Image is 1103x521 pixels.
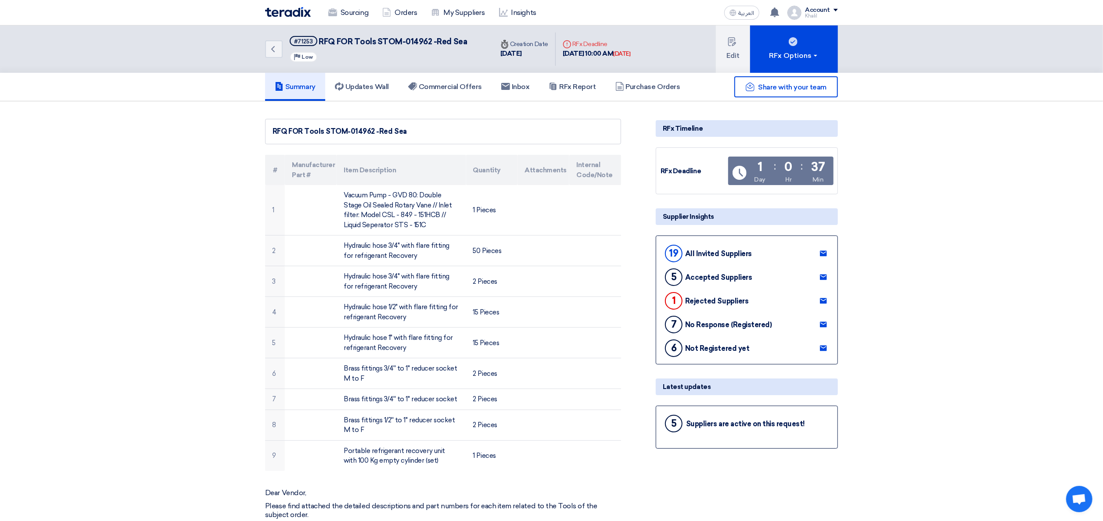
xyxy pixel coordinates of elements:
[265,236,285,266] td: 2
[614,50,631,58] div: [DATE]
[1066,486,1092,512] a: Open chat
[661,166,726,176] div: RFx Deadline
[265,358,285,389] td: 6
[606,73,690,101] a: Purchase Orders
[685,344,749,353] div: Not Registered yet
[408,82,482,91] h5: Commercial Offers
[492,73,539,101] a: Inbox
[399,73,492,101] a: Commercial Offers
[275,82,316,91] h5: Summary
[337,358,466,389] td: Brass fittings 3/4'' to 1" reducer socket M to F
[785,175,791,184] div: Hr
[539,73,605,101] a: RFx Report
[302,54,313,60] span: Low
[265,155,285,185] th: #
[337,440,466,471] td: Portable refrigerant recovery unit with 100 Kg empty cylinder (set)
[265,389,285,410] td: 7
[265,185,285,236] td: 1
[321,3,375,22] a: Sourcing
[466,155,518,185] th: Quantity
[466,297,518,328] td: 15 Pieces
[337,328,466,358] td: Hydraulic hose 1" with flare fitting for refrigerant Recovery
[685,297,748,305] div: Rejected Suppliers
[319,37,467,46] span: RFQ FOR Tools STOM-014962 -Red Sea
[665,415,683,432] div: 5
[685,321,772,329] div: No Response (Registered)
[758,83,826,91] span: Share with your team
[665,292,683,310] div: 1
[375,3,424,22] a: Orders
[656,208,838,225] div: Supplier Insights
[285,155,337,185] th: Manufacturer Part #
[337,266,466,297] td: Hydraulic hose 3/4" with flare fitting for refrigerant Recovery
[563,39,631,49] div: RFx Deadline
[615,82,680,91] h5: Purchase Orders
[685,250,752,258] div: All Invited Suppliers
[424,3,492,22] a: My Suppliers
[563,49,631,59] div: [DATE] 10:00 AM
[549,82,596,91] h5: RFx Report
[656,378,838,395] div: Latest updates
[294,39,313,44] div: #71253
[265,489,621,497] p: Dear Vendor,
[738,10,754,16] span: العربية
[337,410,466,440] td: Brass fittings 1/2'' to 1" reducer socket M to F
[265,328,285,358] td: 5
[787,6,801,20] img: profile_test.png
[501,82,530,91] h5: Inbox
[466,410,518,440] td: 2 Pieces
[500,49,548,59] div: [DATE]
[665,268,683,286] div: 5
[724,6,759,20] button: العربية
[805,14,838,18] div: Khalil
[466,440,518,471] td: 1 Pieces
[337,389,466,410] td: Brass fittings 3/4'' to 1" reducer socket
[758,161,762,173] div: 1
[685,273,752,282] div: Accepted Suppliers
[769,50,819,61] div: RFx Options
[466,266,518,297] td: 2 Pieces
[517,155,569,185] th: Attachments
[784,161,792,173] div: 0
[665,316,683,333] div: 7
[466,328,518,358] td: 15 Pieces
[265,297,285,328] td: 4
[466,185,518,236] td: 1 Pieces
[337,155,466,185] th: Item Description
[337,236,466,266] td: Hydraulic hose 3/4" with flare fitting for refrigerant Recovery
[812,175,824,184] div: Min
[265,7,311,17] img: Teradix logo
[466,236,518,266] td: 50 Pieces
[265,502,621,519] p: Please find attached the detailed descriptions and part numbers for each item related to the Tool...
[265,440,285,471] td: 9
[716,25,750,73] button: Edit
[656,120,838,137] div: RFx Timeline
[290,36,467,47] h5: RFQ FOR Tools STOM-014962 -Red Sea
[801,158,803,174] div: :
[265,73,325,101] a: Summary
[466,358,518,389] td: 2 Pieces
[335,82,389,91] h5: Updates Wall
[665,245,683,262] div: 19
[686,420,805,428] div: Suppliers are active on this request!
[492,3,543,22] a: Insights
[337,185,466,236] td: Vacuum Pump - GVD 80: Double Stage Oil Sealed Rotary Vane // Inlet filter: Model CSL - 849 - 151H...
[811,161,825,173] div: 37
[500,39,548,49] div: Creation Date
[569,155,621,185] th: Internal Code/Note
[265,410,285,440] td: 8
[337,297,466,328] td: Hydraulic hose 1/2" with flare fitting for refrigerant Recovery
[750,25,838,73] button: RFx Options
[665,339,683,357] div: 6
[774,158,776,174] div: :
[325,73,399,101] a: Updates Wall
[265,266,285,297] td: 3
[273,126,614,137] div: RFQ FOR Tools STOM-014962 -Red Sea
[466,389,518,410] td: 2 Pieces
[805,7,830,14] div: Account
[754,175,766,184] div: Day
